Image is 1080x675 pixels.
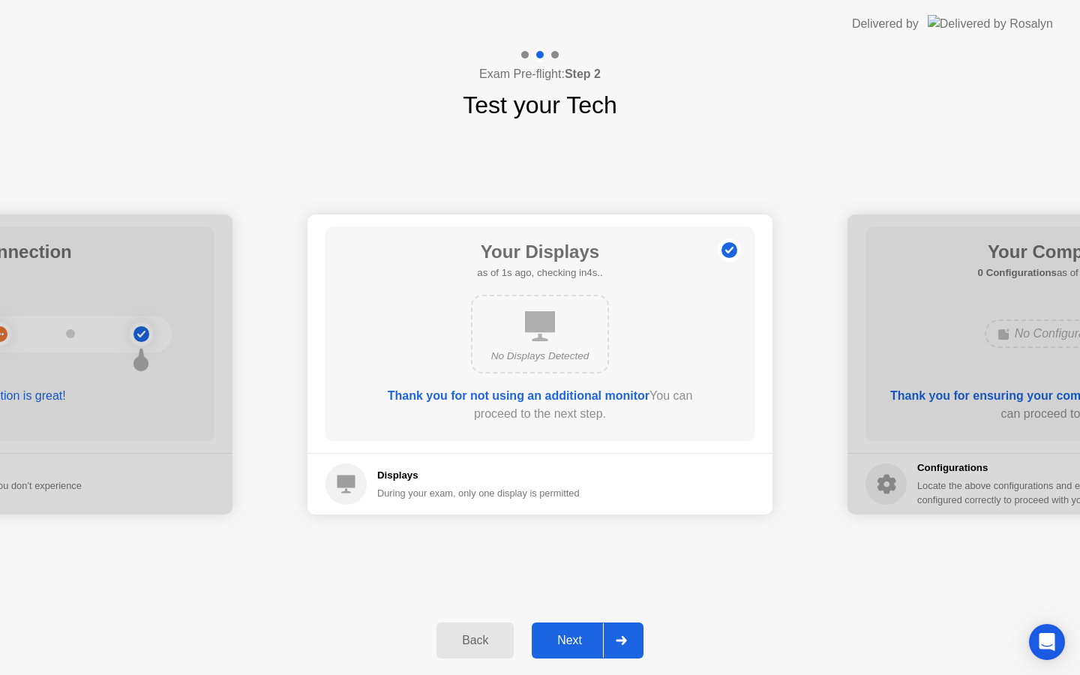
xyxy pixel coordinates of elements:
[368,387,712,423] div: You can proceed to the next step.
[388,389,649,402] b: Thank you for not using an additional monitor
[436,622,514,658] button: Back
[532,622,643,658] button: Next
[477,265,602,280] h5: as of 1s ago, checking in4s..
[1029,624,1065,660] div: Open Intercom Messenger
[479,65,601,83] h4: Exam Pre-flight:
[565,67,601,80] b: Step 2
[463,87,617,123] h1: Test your Tech
[441,634,509,647] div: Back
[477,238,602,265] h1: Your Displays
[484,349,595,364] div: No Displays Detected
[536,634,603,647] div: Next
[377,486,580,500] div: During your exam, only one display is permitted
[377,468,580,483] h5: Displays
[928,15,1053,32] img: Delivered by Rosalyn
[852,15,919,33] div: Delivered by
